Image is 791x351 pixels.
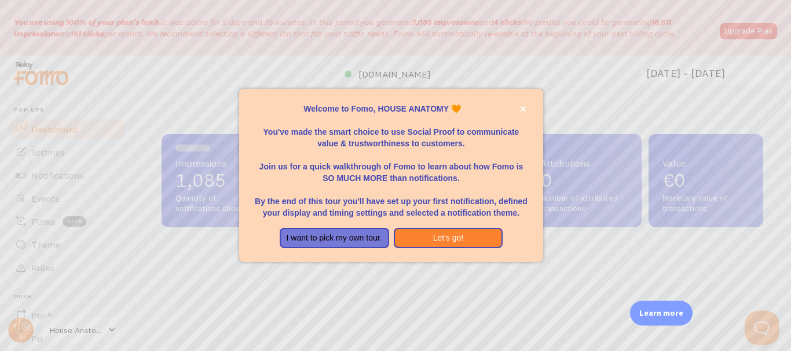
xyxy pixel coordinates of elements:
[253,114,529,149] p: You've made the smart choice to use Social Proof to communicate value & trustworthiness to custom...
[253,149,529,184] p: Join us for a quick walkthrough of Fomo to learn about how Fomo is SO MUCH MORE than notifications.
[253,103,529,114] p: Welcome to Fomo, HOUSE ANATOMY 🧡
[239,89,543,263] div: Welcome to Fomo, HOUSE ANATOMY 🧡You&amp;#39;ve made the smart choice to use Social Proof to commu...
[630,301,693,326] div: Learn more
[280,228,389,249] button: I want to pick my own tour.
[517,103,529,115] button: close,
[394,228,503,249] button: Let's go!
[639,308,683,319] p: Learn more
[253,184,529,219] p: By the end of this tour you'll have set up your first notification, defined your display and timi...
